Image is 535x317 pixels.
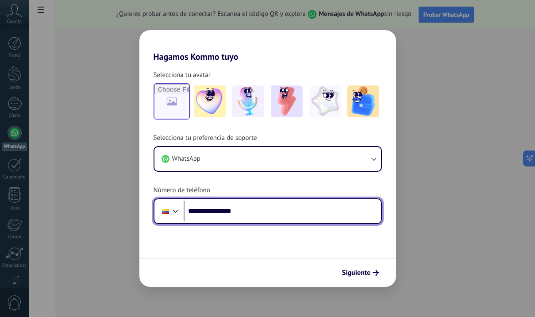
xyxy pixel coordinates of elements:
img: -4.jpeg [309,85,341,117]
button: WhatsApp [154,147,381,171]
span: WhatsApp [172,155,200,163]
img: -2.jpeg [232,85,264,117]
h2: Hagamos Kommo tuyo [139,30,396,62]
button: Siguiente [338,265,383,280]
img: -5.jpeg [347,85,379,117]
img: -1.jpeg [194,85,226,117]
span: Siguiente [342,270,371,276]
img: -3.jpeg [271,85,303,117]
span: Número de teléfono [154,186,210,195]
div: Colombia: + 57 [157,202,174,220]
span: Selecciona tu avatar [154,71,211,80]
span: Selecciona tu preferencia de soporte [154,134,257,143]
